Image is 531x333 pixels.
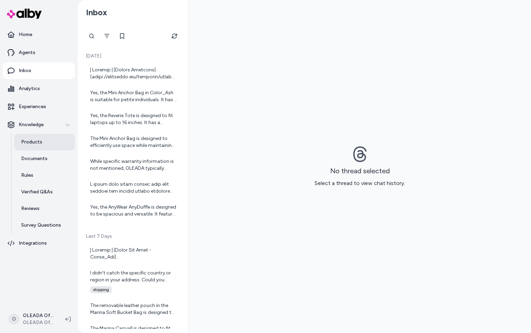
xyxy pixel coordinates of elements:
[14,200,75,217] a: Reviews
[85,154,181,176] a: While specific warranty information is not mentioned, OLEADA typically stands by the quality of t...
[14,217,75,234] a: Survey Questions
[90,204,177,218] div: Yes, the AnyWear AnyDuffle is designed to be spacious and versatile. It features a roomy interior...
[4,308,60,330] button: OOLEADA Official ShopifyOLEADA Official
[19,85,40,92] p: Analytics
[19,121,44,128] p: Knowledge
[90,112,177,126] div: Yes, the Reverie Tote is designed to fit laptops up to 16 inches. It has a securely padded laptop...
[19,240,47,247] p: Integrations
[19,49,35,56] p: Agents
[168,29,181,43] button: Refresh
[19,31,32,38] p: Home
[14,167,75,184] a: Rules
[14,134,75,150] a: Products
[23,312,54,319] p: OLEADA Official Shopify
[90,89,177,103] div: Yes, the Mini Anchor Bag in Color_Ash is suitable for petite individuals. It has a compact design...
[3,44,75,61] a: Agents
[23,319,54,326] span: OLEADA Official
[14,184,75,200] a: Verified Q&As
[85,85,181,107] a: Yes, the Mini Anchor Bag in Color_Ash is suitable for petite individuals. It has a compact design...
[3,62,75,79] a: Inbox
[90,158,177,172] div: While specific warranty information is not mentioned, OLEADA typically stands by the quality of t...
[21,155,48,162] p: Documents
[86,7,107,18] h2: Inbox
[3,98,75,115] a: Experiences
[315,179,405,187] p: Select a thread to view chat history.
[90,67,177,80] div: | Loremip | [Dolors Ametcons](adipi://elitseddo.eiu/temporin/utlabo-etdolore?magn_aliquae_ad=43m1...
[90,247,177,261] div: | Loremip | [Dolor Sit Amet - Conse_Adi](elits://doeiusmod.tem/incididu/utlab-etd-magn-aliqu-enim...
[85,53,181,60] p: [DATE]
[21,222,61,229] p: Survey Questions
[85,62,181,85] a: | Loremip | [Dolors Ametcons](adipi://elitseddo.eiu/temporin/utlabo-etdolore?magn_aliquae_ad=43m1...
[3,235,75,252] a: Integrations
[330,167,390,175] h3: No thread selected
[21,189,53,195] p: Verified Q&As
[3,26,75,43] a: Home
[8,314,19,325] span: O
[90,181,177,195] div: L ipsum dolo sitam consec adip elit seddoei tem incidid utlabo etdolore mag ali. Enim adm v quisn...
[21,205,40,212] p: Reviews
[85,233,181,240] p: Last 7 Days
[19,67,31,74] p: Inbox
[85,243,181,265] a: | Loremip | [Dolor Sit Amet - Conse_Adi](elits://doeiusmod.tem/incididu/utlab-etd-magn-aliqu-enim...
[90,270,177,283] div: I didn't catch the specific country or region in your address. Could you please tell me the name ...
[90,286,112,293] span: shipping
[85,265,181,297] a: I didn't catch the specific country or region in your address. Could you please tell me the name ...
[85,177,181,199] a: L ipsum dolo sitam consec adip elit seddoei tem incidid utlabo etdolore mag ali. Enim adm v quisn...
[7,9,42,19] img: alby Logo
[90,302,177,316] div: The removable leather pouch in the Marina Soft Bucket Bag is designed to keep your essentials sec...
[21,172,33,179] p: Rules
[3,116,75,133] button: Knowledge
[85,131,181,153] a: The Mini Anchor Bag is designed to efficiently use space while maintaining a compact form. It com...
[85,298,181,320] a: The removable leather pouch in the Marina Soft Bucket Bag is designed to keep your essentials sec...
[19,103,46,110] p: Experiences
[85,108,181,130] a: Yes, the Reverie Tote is designed to fit laptops up to 16 inches. It has a securely padded laptop...
[100,29,114,43] button: Filter
[90,135,177,149] div: The Mini Anchor Bag is designed to efficiently use space while maintaining a compact form. It com...
[85,200,181,222] a: Yes, the AnyWear AnyDuffle is designed to be spacious and versatile. It features a roomy interior...
[3,80,75,97] a: Analytics
[21,139,42,146] p: Products
[14,150,75,167] a: Documents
